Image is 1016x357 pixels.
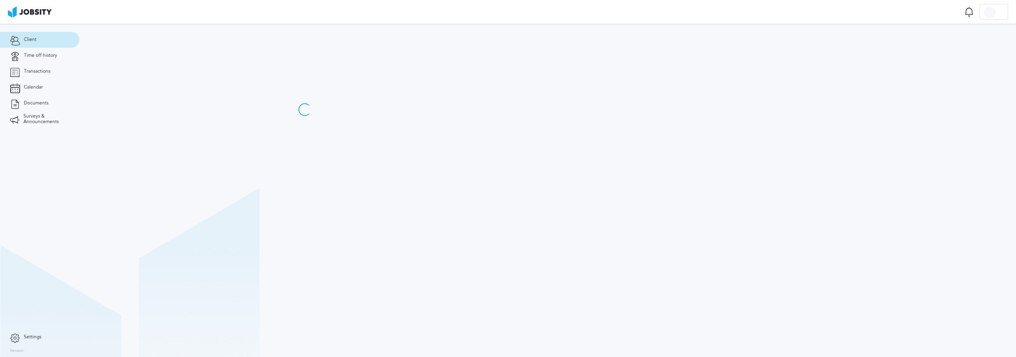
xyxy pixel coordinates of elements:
span: Time off history [24,53,57,58]
img: ab4bad089aa723f57921c736e9817d99.png [8,6,52,17]
span: Settings [24,334,41,340]
span: Surveys & Announcements [23,114,69,125]
span: Client [24,37,37,42]
label: Version: [10,349,25,353]
span: Calendar [24,85,43,90]
span: Transactions [24,69,50,74]
span: Documents [24,100,48,106]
